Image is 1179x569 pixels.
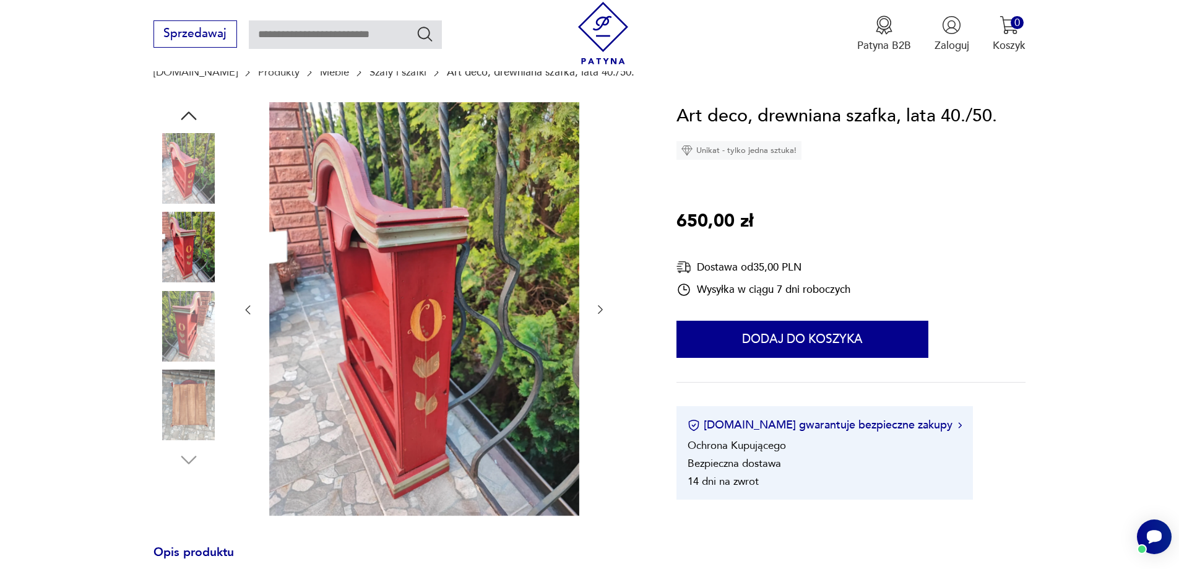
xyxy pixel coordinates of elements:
[688,438,786,453] li: Ochrona Kupującego
[676,141,801,160] div: Unikat - tylko jedna sztuka!
[681,145,693,156] img: Ikona diamentu
[153,66,238,78] a: [DOMAIN_NAME]
[676,259,850,275] div: Dostawa od 35,00 PLN
[688,419,700,432] img: Ikona certyfikatu
[1137,519,1172,554] iframe: Smartsupp widget button
[993,15,1026,53] button: 0Koszyk
[875,15,894,35] img: Ikona medalu
[935,15,969,53] button: Zaloguj
[258,66,300,78] a: Produkty
[676,207,753,236] p: 650,00 zł
[369,66,426,78] a: Szafy i szafki
[676,259,691,275] img: Ikona dostawy
[572,2,634,64] img: Patyna - sklep z meblami i dekoracjami vintage
[993,38,1026,53] p: Koszyk
[857,38,911,53] p: Patyna B2B
[1000,15,1019,35] img: Ikona koszyka
[153,370,224,440] img: Zdjęcie produktu Art deco, drewniana szafka, lata 40./50.
[688,456,781,471] li: Bezpieczna dostawa
[269,102,579,516] img: Zdjęcie produktu Art deco, drewniana szafka, lata 40./50.
[676,321,928,358] button: Dodaj do koszyka
[688,417,962,433] button: [DOMAIN_NAME] gwarantuje bezpieczne zakupy
[688,474,759,489] li: 14 dni na zwrot
[1011,16,1024,29] div: 0
[676,282,850,297] div: Wysyłka w ciągu 7 dni roboczych
[857,15,911,53] a: Ikona medaluPatyna B2B
[320,66,349,78] a: Meble
[447,66,634,78] p: Art deco, drewniana szafka, lata 40./50.
[935,38,969,53] p: Zaloguj
[153,133,224,204] img: Zdjęcie produktu Art deco, drewniana szafka, lata 40./50.
[153,30,237,40] a: Sprzedawaj
[942,15,961,35] img: Ikonka użytkownika
[857,15,911,53] button: Patyna B2B
[416,25,434,43] button: Szukaj
[153,212,224,282] img: Zdjęcie produktu Art deco, drewniana szafka, lata 40./50.
[676,102,997,131] h1: Art deco, drewniana szafka, lata 40./50.
[153,20,237,48] button: Sprzedawaj
[958,422,962,428] img: Ikona strzałki w prawo
[153,291,224,362] img: Zdjęcie produktu Art deco, drewniana szafka, lata 40./50.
